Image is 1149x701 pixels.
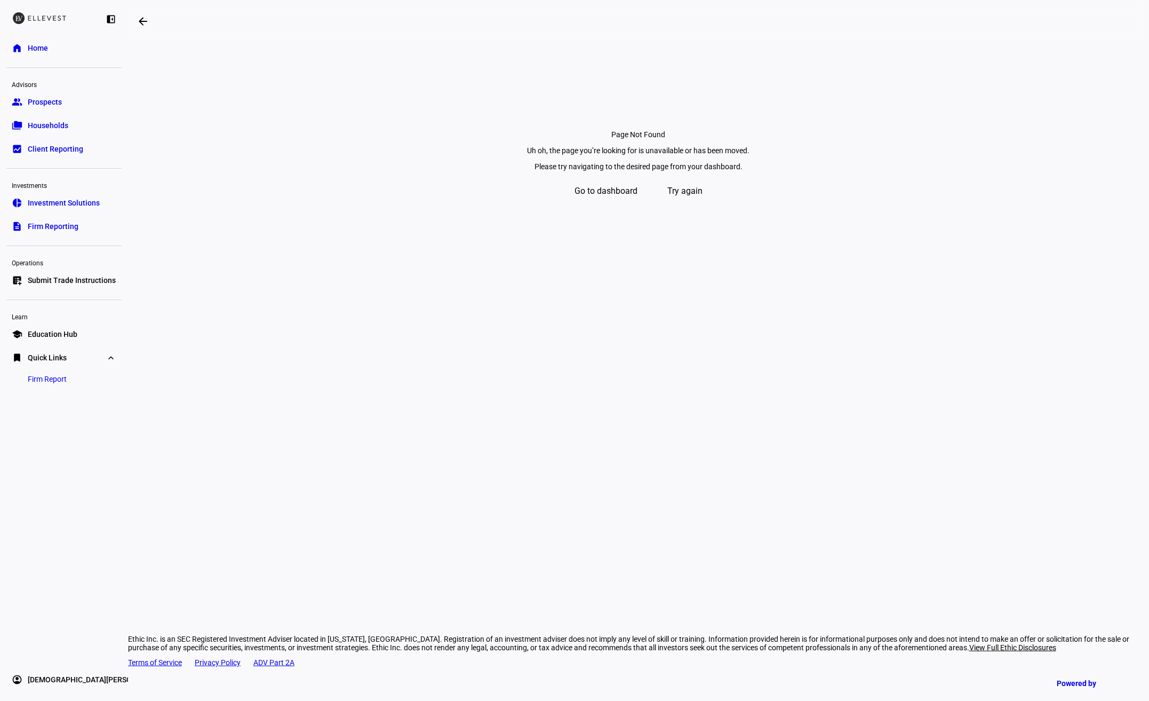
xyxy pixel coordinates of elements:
[28,43,48,53] span: Home
[652,178,717,204] button: Try again
[128,635,1149,652] div: Ethic Inc. is an SEC Registered Investment Adviser located in [US_STATE], [GEOGRAPHIC_DATA]. Regi...
[6,177,122,192] div: Investments
[560,178,652,204] button: Go to dashboard
[28,275,116,286] span: Submit Trade Instructions
[128,658,182,667] a: Terms of Service
[12,198,22,208] eth-mat-symbol: pie_chart
[6,76,122,91] div: Advisors
[28,221,78,232] span: Firm Reporting
[28,674,163,685] span: [DEMOGRAPHIC_DATA][PERSON_NAME]
[6,309,122,324] div: Learn
[12,329,22,340] eth-mat-symbol: school
[28,120,68,131] span: Households
[667,178,703,204] span: Try again
[12,674,22,685] eth-mat-symbol: account_circle
[969,643,1056,652] span: View Full Ethic Disclosures
[1051,673,1133,693] a: Powered by
[6,115,122,136] a: folder_copyHouseholds
[6,255,122,270] div: Operations
[12,97,22,107] eth-mat-symbol: group
[28,329,77,340] span: Education Hub
[12,43,22,53] eth-mat-symbol: home
[253,658,294,667] a: ADV Part 2A
[6,192,122,214] a: pie_chartInvestment Solutions
[12,144,22,154] eth-mat-symbol: bid_landscape
[6,37,122,59] a: homeHome
[106,14,116,25] eth-mat-symbol: left_panel_close
[6,138,122,160] a: bid_landscapeClient Reporting
[141,130,1136,139] div: Page Not Found
[28,144,83,154] span: Client Reporting
[28,352,67,363] span: Quick Links
[12,275,22,286] eth-mat-symbol: list_alt_add
[12,120,22,131] eth-mat-symbol: folder_copy
[489,162,788,171] p: Please try navigating to the desired page from your dashboard.
[195,658,241,667] a: Privacy Policy
[106,352,116,363] eth-mat-symbol: expand_more
[489,146,788,155] p: Uh oh, the page you’re looking for is unavailable or has been moved.
[19,368,75,390] a: Firm Report
[28,97,62,107] span: Prospects
[12,352,22,363] eth-mat-symbol: bookmark
[6,91,122,113] a: groupProspects
[12,221,22,232] eth-mat-symbol: description
[6,216,122,237] a: descriptionFirm Reporting
[574,178,637,204] span: Go to dashboard
[137,15,149,28] mat-icon: arrow_backwards
[28,198,100,208] span: Investment Solutions
[28,374,67,384] span: Firm Report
